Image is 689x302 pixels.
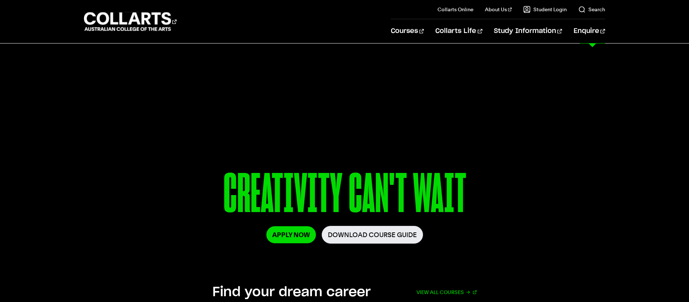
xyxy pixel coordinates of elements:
[84,11,177,32] div: Go to homepage
[417,284,477,300] a: View all courses
[391,19,424,43] a: Courses
[574,19,605,43] a: Enquire
[266,226,316,243] a: Apply Now
[494,19,562,43] a: Study Information
[212,284,371,300] h2: Find your dream career
[143,166,546,226] p: CREATIVITY CAN'T WAIT
[523,6,567,13] a: Student Login
[485,6,512,13] a: About Us
[435,19,482,43] a: Collarts Life
[578,6,605,13] a: Search
[322,226,423,244] a: Download Course Guide
[438,6,473,13] a: Collarts Online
